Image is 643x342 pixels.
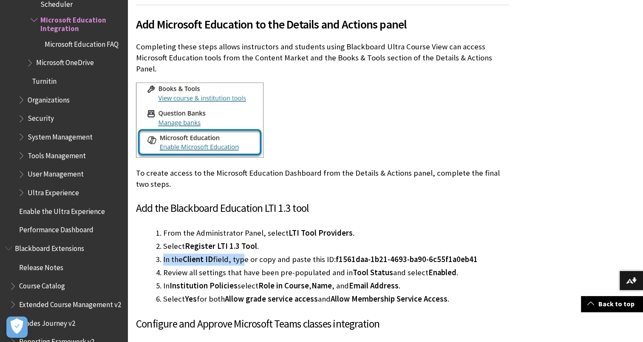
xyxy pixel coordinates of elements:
[19,260,63,271] span: Release Notes
[183,254,213,264] span: Client ID
[185,294,197,304] span: Yes
[19,204,105,216] span: Enable the Ultra Experience
[28,148,86,160] span: Tools Management
[336,254,478,264] span: f1561daa-1b21-4693-ba90-6c55f1a0eb41
[353,268,393,277] span: Tool Status
[163,280,509,292] li: In select , , and .
[32,74,57,85] span: Turnitin
[581,296,643,312] a: Back to top
[45,37,119,48] span: Microsoft Education FAQ
[28,111,54,123] span: Security
[163,254,509,265] li: In the field, type or copy and paste this ID:
[136,41,509,75] p: Completing these steps allows instructors and students using Blackboard Ultra Course View can acc...
[185,241,257,251] span: Register LTI 1.3 Tool
[136,168,509,190] p: To create access to the Microsoft Education Dashboard from the Details & Actions panel, complete ...
[170,281,238,291] span: Institution Policies
[28,167,84,179] span: User Management
[136,83,263,158] img: A detail of the Details and Actions panel with the Microsoft Education / Enable Microsoft Educati...
[163,240,509,252] li: Select .
[136,200,509,217] h3: Add the Blackboard Education LTI 1.3 tool
[312,281,332,291] span: Name
[428,268,456,277] span: Enabled
[258,281,309,291] span: Role in Course
[36,56,94,67] span: Microsoft OneDrive
[136,15,509,33] span: Add Microsoft Education to the Details and Actions panel
[6,316,28,338] button: Abrir preferencias
[19,316,75,327] span: Grades Journey v2
[289,228,353,238] span: LTI Tool Providers
[136,316,509,332] h3: Configure and Approve Microsoft Teams classes integration
[28,185,79,197] span: Ultra Experience
[349,281,399,291] span: Email Address
[15,241,84,253] span: Blackboard Extensions
[19,223,93,234] span: Performance Dashboard
[225,294,318,304] span: Allow grade service access
[19,297,121,308] span: Extended Course Management v2
[163,267,509,279] li: Review all settings that have been pre-populated and in and select .
[331,294,448,304] span: Allow Membership Service Access
[40,13,122,33] span: Microsoft Education Integration
[19,279,65,290] span: Course Catalog
[28,93,70,104] span: Organizations
[163,293,509,305] li: Select for both and .
[163,227,509,239] li: From the Administrator Panel, select .
[28,130,93,141] span: System Management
